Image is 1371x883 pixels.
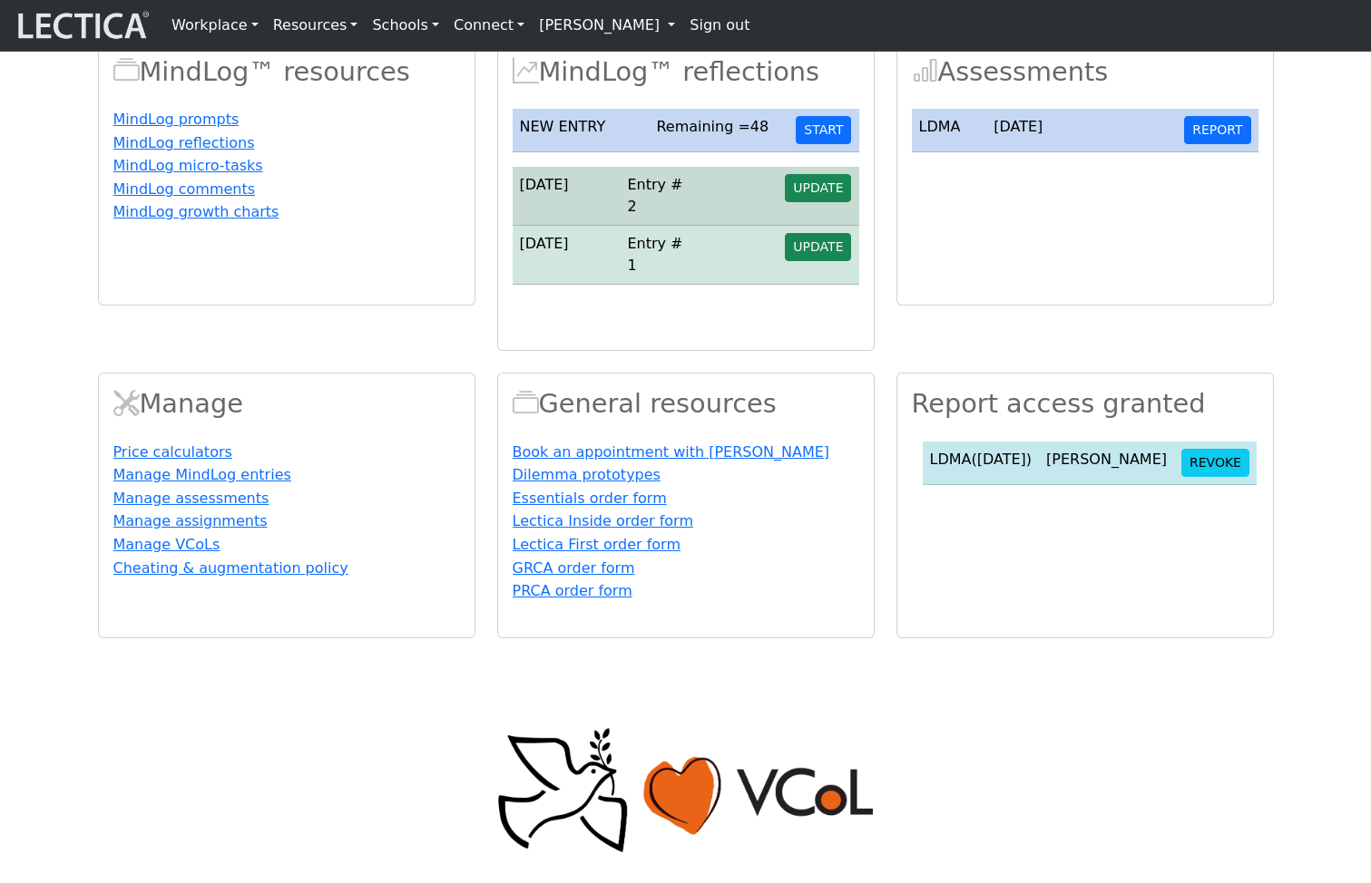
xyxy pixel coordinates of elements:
span: [DATE] [520,235,569,252]
a: PRCA order form [513,582,632,599]
button: START [796,116,851,144]
h2: MindLog™ reflections [513,56,859,88]
a: Schools [365,7,446,44]
a: MindLog growth charts [113,203,279,220]
h2: Assessments [912,56,1258,88]
span: Resources [513,388,539,419]
a: Cheating & augmentation policy [113,559,348,577]
a: [PERSON_NAME] [532,7,682,44]
a: Manage MindLog entries [113,466,291,483]
span: Manage [113,388,140,419]
td: NEW ENTRY [513,109,650,152]
div: [PERSON_NAME] [1046,449,1167,471]
a: Connect [446,7,532,44]
a: Sign out [682,7,757,44]
a: Manage assignments [113,512,268,529]
button: UPDATE [785,233,851,261]
a: Dilemma prototypes [513,466,661,483]
a: MindLog micro-tasks [113,157,263,174]
a: GRCA order form [513,559,635,577]
a: MindLog comments [113,180,256,198]
a: Essentials order form [513,490,667,507]
h2: Manage [113,388,460,420]
a: MindLog prompts [113,111,240,128]
button: UPDATE [785,174,851,202]
td: Entry # 1 [620,226,701,285]
h2: MindLog™ resources [113,56,460,88]
a: MindLog reflections [113,134,255,151]
h2: Report access granted [912,388,1258,420]
span: Assessments [912,56,938,87]
a: Lectica Inside order form [513,512,693,529]
span: [DATE] [994,118,1043,135]
img: Peace, love, VCoL [492,725,880,857]
td: Entry # 2 [620,167,701,226]
td: LDMA [912,109,987,152]
img: lecticalive [14,8,150,43]
a: Price calculators [113,443,232,461]
td: Remaining = [649,109,788,152]
span: UPDATE [793,180,843,195]
span: 48 [750,118,769,135]
a: Book an appointment with [PERSON_NAME] [513,443,830,461]
a: Manage assessments [113,490,269,507]
td: LDMA [923,441,1040,485]
span: MindLog™ resources [113,56,140,87]
h2: General resources [513,388,859,420]
a: Workplace [164,7,266,44]
span: [DATE] [520,176,569,193]
a: Manage VCoLs [113,536,220,553]
span: UPDATE [793,239,843,254]
a: Resources [266,7,366,44]
a: Lectica First order form [513,536,681,553]
span: MindLog [513,56,539,87]
span: ([DATE]) [971,451,1032,468]
button: REPORT [1184,116,1250,144]
button: REVOKE [1181,449,1249,477]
